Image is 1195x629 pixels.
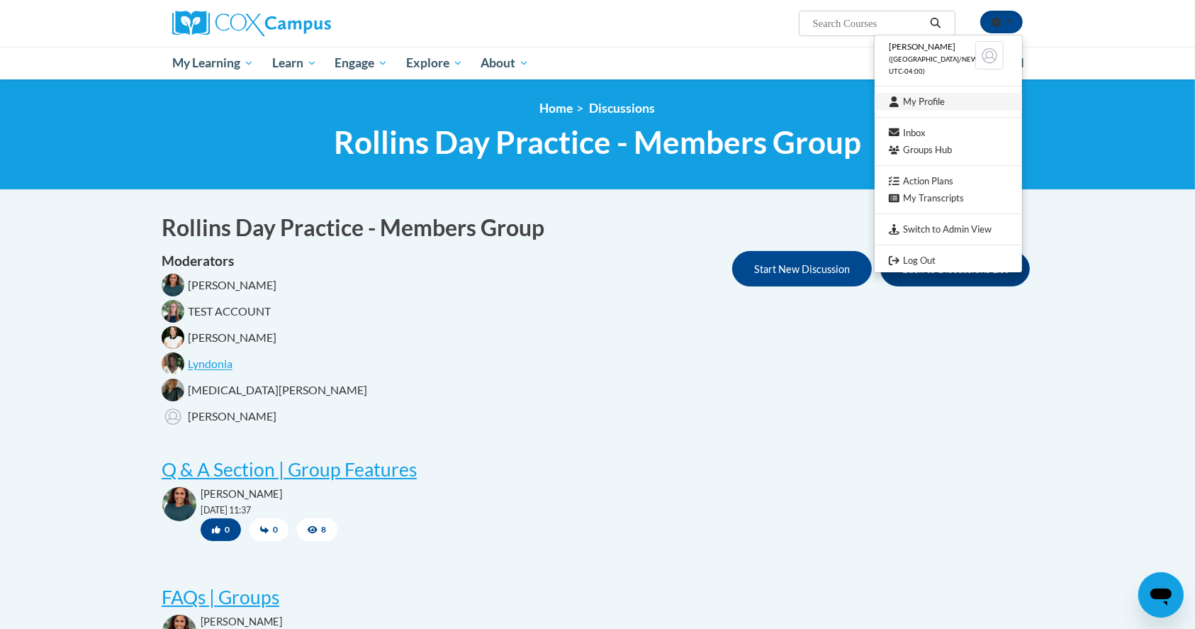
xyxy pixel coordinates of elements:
span: [PERSON_NAME] [188,331,276,345]
a: Action Plans [875,172,1022,190]
h1: Rollins Day Practice - Members Group [162,212,1033,244]
a: Switch to Admin View [875,221,1022,238]
a: Logout [875,252,1022,269]
img: Trina Heath [162,326,184,349]
span: [PERSON_NAME] [188,279,276,292]
a: Inbox [875,124,1022,142]
a: About [472,47,539,79]
span: TEST ACCOUNT [188,305,271,318]
img: TEST ACCOUNT [162,300,184,323]
h4: Moderators [162,251,367,272]
img: Lyndonia [162,352,184,375]
a: Groups Hub [875,141,1022,159]
span: Discussions [590,101,656,116]
a: My Transcripts [875,189,1022,207]
img: Liam Kelly [162,405,184,428]
span: My Learning [172,55,254,72]
a: Engage [325,47,397,79]
span: 0 [249,518,288,541]
div: Main menu [151,47,1044,79]
span: ([GEOGRAPHIC_DATA]/New_York UTC-04:00) [889,55,999,75]
span: [PERSON_NAME] [889,41,955,52]
small: [DATE] 11:37 [201,505,251,516]
img: Shonta Lyons [162,486,197,522]
a: Learn [263,47,326,79]
img: Jalyn Snipes [162,379,184,401]
span: [PERSON_NAME] [201,616,282,628]
a: FAQs | Groups [162,586,279,608]
button: Search [925,15,946,32]
span: About [481,55,529,72]
button: Back to Discussions List [880,251,1030,286]
button: 0 [201,518,241,541]
span: Lyndonia [188,357,232,371]
img: Learner Profile Avatar [975,41,1004,69]
a: My Profile [875,93,1022,111]
span: Rollins Day Practice - Members Group [334,123,861,161]
img: Shonta Lyons [162,274,184,296]
span: 8 [297,518,337,541]
span: Engage [335,55,388,72]
a: Explore [397,47,472,79]
a: Home [540,101,573,116]
button: Start New Discussion [732,251,872,286]
span: [MEDICAL_DATA][PERSON_NAME] [188,384,367,397]
span: Explore [406,55,463,72]
iframe: Button to launch messaging window [1138,572,1184,618]
input: Search Courses [812,15,925,32]
span: [PERSON_NAME] [201,488,282,500]
span: [PERSON_NAME] [188,410,276,423]
a: My Learning [163,47,263,79]
button: Account Settings [980,11,1023,33]
a: Q & A Section | Group Features [162,458,417,481]
span: Learn [272,55,317,72]
a: LyndoniaLyndonia [162,357,232,371]
img: Cox Campus [172,11,331,36]
a: Cox Campus [172,11,442,36]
